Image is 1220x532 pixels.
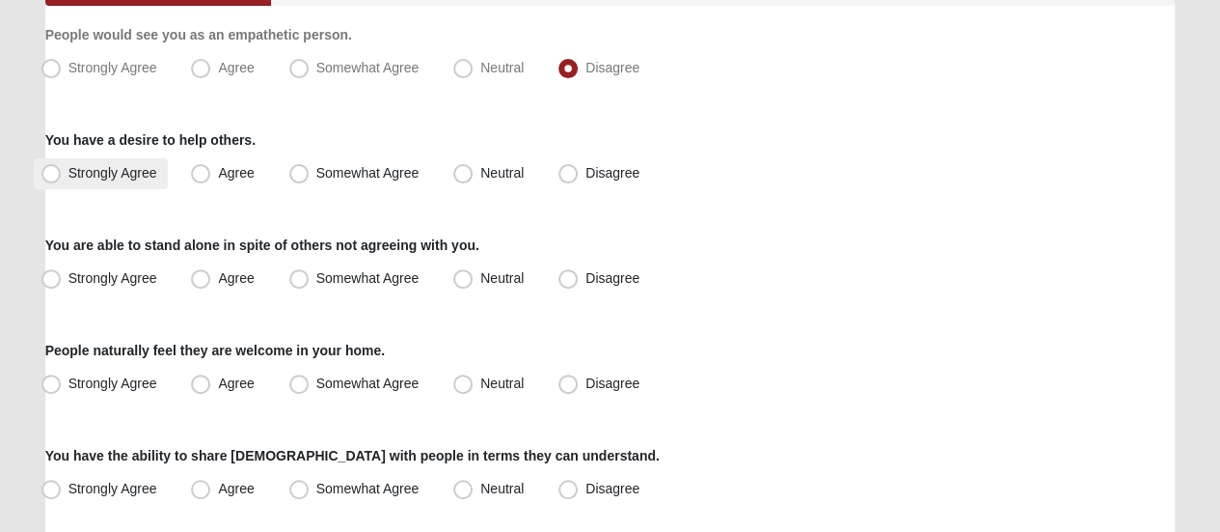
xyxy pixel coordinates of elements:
span: Somewhat Agree [316,481,420,496]
span: Agree [218,270,254,286]
span: Agree [218,481,254,496]
span: Strongly Agree [68,270,157,286]
label: People would see you as an empathetic person. [45,25,352,44]
span: Disagree [585,481,639,496]
span: Somewhat Agree [316,60,420,75]
span: Somewhat Agree [316,376,420,391]
label: You have the ability to share [DEMOGRAPHIC_DATA] with people in terms they can understand. [45,446,660,465]
label: You have a desire to help others. [45,130,256,150]
span: Strongly Agree [68,60,157,75]
span: Neutral [480,165,524,181]
label: You are able to stand alone in spite of others not agreeing with you. [45,236,479,255]
span: Neutral [480,376,524,391]
span: Disagree [585,270,639,286]
span: Strongly Agree [68,376,157,391]
span: Agree [218,165,254,181]
span: Agree [218,60,254,75]
span: Somewhat Agree [316,270,420,286]
span: Disagree [585,60,639,75]
span: Disagree [585,376,639,391]
span: Neutral [480,60,524,75]
label: People naturally feel they are welcome in your home. [45,341,385,360]
span: Neutral [480,481,524,496]
span: Disagree [585,165,639,181]
span: Strongly Agree [68,481,157,496]
span: Somewhat Agree [316,165,420,181]
span: Neutral [480,270,524,286]
span: Strongly Agree [68,165,157,181]
span: Agree [218,376,254,391]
